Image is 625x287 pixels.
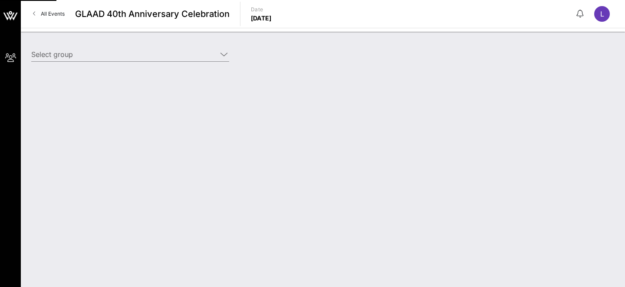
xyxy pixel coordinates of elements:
[28,7,70,21] a: All Events
[251,5,272,14] p: Date
[594,6,610,22] div: L
[251,14,272,23] p: [DATE]
[600,10,604,18] span: L
[41,10,65,17] span: All Events
[75,7,230,20] span: GLAAD 40th Anniversary Celebration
